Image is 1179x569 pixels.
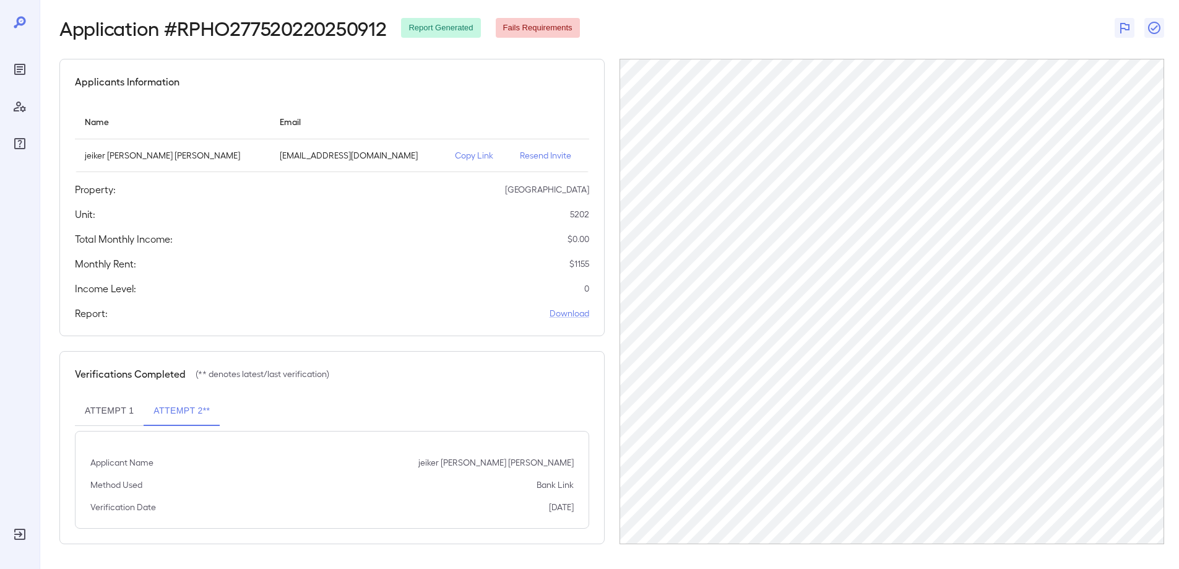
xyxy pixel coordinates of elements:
button: Attempt 2** [144,396,220,426]
th: Email [270,104,446,139]
button: Attempt 1 [75,396,144,426]
p: [EMAIL_ADDRESS][DOMAIN_NAME] [280,149,436,162]
span: Report Generated [401,22,480,34]
p: jeiker [PERSON_NAME] [PERSON_NAME] [85,149,260,162]
p: Copy Link [455,149,500,162]
h5: Applicants Information [75,74,179,89]
h5: Verifications Completed [75,367,186,381]
h5: Report: [75,306,108,321]
p: Applicant Name [90,456,153,469]
p: $ 1155 [569,258,589,270]
p: 5202 [570,208,589,220]
div: Manage Users [10,97,30,116]
h5: Income Level: [75,281,136,296]
table: simple table [75,104,589,172]
h2: Application # RPHO277520220250912 [59,17,386,39]
h5: Property: [75,182,116,197]
p: $ 0.00 [568,233,589,245]
div: FAQ [10,134,30,154]
th: Name [75,104,270,139]
button: Flag Report [1115,18,1134,38]
p: 0 [584,282,589,295]
p: Method Used [90,479,142,491]
span: Fails Requirements [496,22,580,34]
p: (** denotes latest/last verification) [196,368,329,380]
p: Bank Link [537,479,574,491]
div: Reports [10,59,30,79]
div: Log Out [10,524,30,544]
p: [DATE] [549,501,574,513]
h5: Total Monthly Income: [75,232,173,246]
p: Verification Date [90,501,156,513]
p: Resend Invite [520,149,579,162]
p: [GEOGRAPHIC_DATA] [505,183,589,196]
p: jeiker [PERSON_NAME] [PERSON_NAME] [418,456,574,469]
button: Close Report [1144,18,1164,38]
h5: Unit: [75,207,95,222]
h5: Monthly Rent: [75,256,136,271]
a: Download [550,307,589,319]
